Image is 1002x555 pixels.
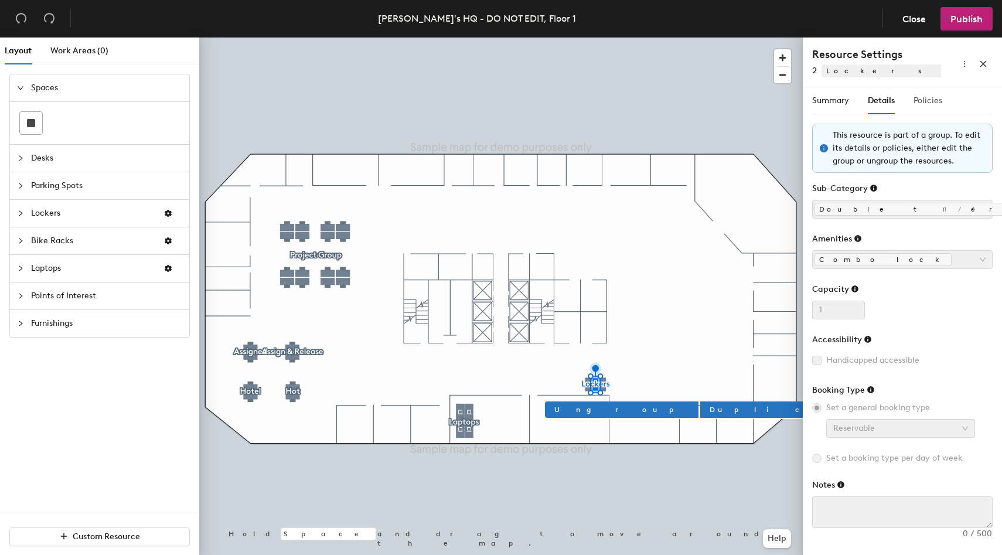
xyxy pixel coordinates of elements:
span: close [979,60,987,68]
span: Policies [914,96,942,105]
span: Laptops [31,255,154,282]
div: Booking Type [812,385,875,395]
span: collapsed [17,155,24,162]
span: Publish [950,13,983,25]
span: info-circle [820,144,828,152]
button: Publish [940,7,993,30]
span: Furnishings [31,310,182,337]
span: Bike Racks [31,227,154,254]
span: Reservable [833,420,968,437]
span: Set a general booking type [822,401,935,414]
span: Set a booking type per day of week [822,452,967,465]
button: Close [892,7,936,30]
span: collapsed [17,265,24,272]
div: [PERSON_NAME]'s HQ - DO NOT EDIT, Floor 1 [378,11,576,26]
div: Capacity [812,284,859,294]
div: This resource is part of a group. To edit its details or policies, either edit the group or ungro... [833,129,985,168]
span: Close [902,13,926,25]
span: Points of Interest [31,282,182,309]
span: collapsed [17,237,24,244]
span: Work Areas (0) [50,46,108,56]
span: Custom Resource [73,532,140,542]
span: collapsed [17,320,24,327]
span: expanded [17,84,24,91]
span: Handicapped accessible [822,354,924,367]
span: Details [868,96,895,105]
span: Parking Spots [31,172,182,199]
span: Lockers [31,200,154,227]
span: Lockers [822,64,949,77]
span: 2 [812,66,817,76]
h4: Resource Settings [812,47,941,62]
div: Notes [812,480,845,490]
button: Redo (⌘ + ⇧ + Z) [38,7,61,30]
button: Custom Resource [9,527,190,546]
button: Duplicate [700,401,887,418]
span: undo [15,12,27,24]
div: Accessibility [812,335,872,345]
span: Duplicate [710,404,878,415]
div: Amenities [812,234,862,244]
span: Desks [31,145,182,172]
span: Layout [5,46,32,56]
span: Ungroup [554,404,689,415]
div: Sub-Category [812,183,878,193]
button: Ungroup [545,401,698,418]
button: Help [763,529,791,548]
span: Summary [812,96,849,105]
span: collapsed [17,210,24,217]
span: Spaces [31,74,182,101]
span: collapsed [17,182,24,189]
span: collapsed [17,292,24,299]
span: more [960,60,969,68]
span: Combo lock [814,253,952,266]
button: Undo (⌘ + Z) [9,7,33,30]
